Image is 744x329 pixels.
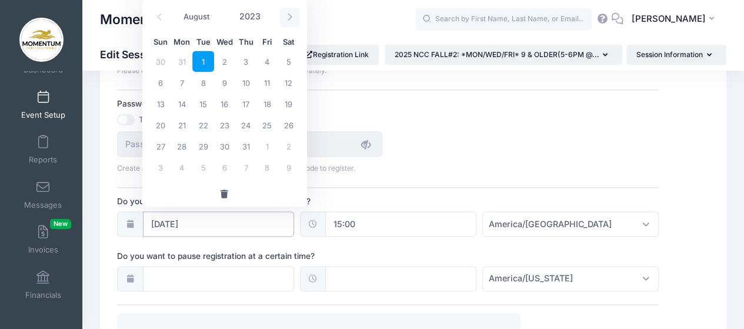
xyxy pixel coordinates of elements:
span: August 21, 2023 [171,114,192,135]
span: September 9, 2023 [278,157,299,178]
label: Do you want to pause registration at a certain time? [117,250,388,262]
span: August 15, 2023 [192,93,213,114]
a: Financials [15,264,71,305]
h1: Momentum Swim Conditioning [100,6,298,33]
label: Do you want to open registration at a certain time? [117,195,388,207]
button: Session Information [626,45,726,65]
span: [PERSON_NAME] [631,12,705,25]
span: August 12, 2023 [278,72,299,93]
h1: Edit Session [100,48,212,61]
span: Fri [256,38,278,46]
span: August 28, 2023 [171,135,192,157]
span: August 10, 2023 [235,72,256,93]
label: Turn On Password Protect [139,114,235,126]
img: Momentum Swim Conditioning [19,18,64,62]
span: August 1, 2023 [192,51,213,72]
span: August 13, 2023 [150,93,171,114]
span: August 22, 2023 [192,114,213,135]
span: August 8, 2023 [192,72,213,93]
span: August 25, 2023 [256,114,278,135]
button: [PERSON_NAME] [623,6,726,33]
span: August 20, 2023 [150,114,171,135]
input: Year [233,8,272,25]
span: August 14, 2023 [171,93,192,114]
span: August 17, 2023 [235,93,256,114]
span: Thu [235,38,256,46]
span: August 30, 2023 [214,135,235,157]
span: August 9, 2023 [214,72,235,93]
span: August 5, 2023 [278,51,299,72]
span: America/Chicago [482,211,659,237]
span: September 6, 2023 [214,157,235,178]
span: August 18, 2023 [256,93,278,114]
a: Event Setup [15,84,71,125]
span: August 7, 2023 [171,72,192,93]
input: Password Protect [117,131,382,157]
span: July 31, 2023 [171,51,192,72]
span: Financials [25,290,61,300]
span: September 2, 2023 [278,135,299,157]
a: InvoicesNew [15,219,71,260]
span: September 5, 2023 [192,157,213,178]
span: America/New York [489,272,573,284]
span: New [50,219,71,229]
input: Search by First Name, Last Name, or Email... [415,8,592,31]
span: Reports [29,155,57,165]
span: August 6, 2023 [150,72,171,93]
span: August 24, 2023 [235,114,256,135]
span: August 19, 2023 [278,93,299,114]
span: August 31, 2023 [235,135,256,157]
a: Reports [15,129,71,170]
span: Invoices [28,245,58,255]
span: Messages [24,200,62,210]
span: September 7, 2023 [235,157,256,178]
span: August 23, 2023 [214,114,235,135]
span: August 2, 2023 [214,51,235,72]
a: Registration Link [294,45,379,65]
span: Sat [278,38,299,46]
span: Tue [192,38,213,46]
span: July 30, 2023 [150,51,171,72]
span: America/New York [482,266,659,291]
span: Create a password and only allow participants with this code to register. [117,164,355,172]
span: August 26, 2023 [278,114,299,135]
span: August 3, 2023 [235,51,256,72]
span: August 4, 2023 [256,51,278,72]
select: Month [178,9,230,25]
span: August 27, 2023 [150,135,171,157]
span: America/Chicago [489,218,612,230]
span: September 1, 2023 [256,135,278,157]
span: September 8, 2023 [256,157,278,178]
label: Password Protect [117,98,388,109]
span: Mon [171,38,192,46]
span: Sun [150,38,171,46]
span: August 11, 2023 [256,72,278,93]
span: September 3, 2023 [150,157,171,178]
button: 2025 NCC FALL#2: *MON/WED/FRI* 9 & OLDER(5-6PM @... [385,45,622,65]
span: 2025 NCC FALL#2: *MON/WED/FRI* 9 & OLDER(5-6PM @... [395,50,599,59]
span: Event Setup [21,110,65,120]
span: September 4, 2023 [171,157,192,178]
span: August 29, 2023 [192,135,213,157]
span: Wed [214,38,235,46]
a: Messages [15,174,71,215]
span: August 16, 2023 [214,93,235,114]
